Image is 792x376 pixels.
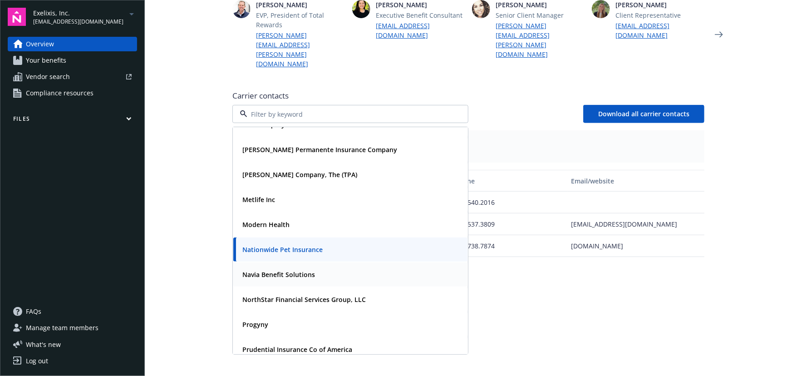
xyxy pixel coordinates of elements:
[451,192,567,213] div: 800.540.2016
[247,109,450,119] input: Filter by keyword
[8,304,137,319] a: FAQs
[242,270,315,279] strong: Navia Benefit Solutions
[242,345,352,354] strong: Prudential Insurance Co of America
[568,170,704,192] button: Email/website
[712,27,726,42] a: Next
[26,340,61,349] span: What ' s new
[8,86,137,100] a: Compliance resources
[8,321,137,335] a: Manage team members
[242,195,275,204] strong: Metlife Inc
[242,245,323,254] strong: Nationwide Pet Insurance
[615,21,704,40] a: [EMAIL_ADDRESS][DOMAIN_NAME]
[8,8,26,26] img: navigator-logo.svg
[256,10,345,30] span: EVP, President of Total Rewards
[451,235,567,257] div: 877.738.7874
[33,8,123,18] span: Exelixis, Inc.
[26,53,66,68] span: Your benefits
[8,115,137,126] button: Files
[8,69,137,84] a: Vendor search
[615,10,704,20] span: Client Representative
[242,220,290,229] strong: Modern Health
[598,109,689,118] span: Download all carrier contacts
[232,90,704,101] span: Carrier contacts
[26,321,98,335] span: Manage team members
[496,21,585,59] a: [PERSON_NAME][EMAIL_ADDRESS][PERSON_NAME][DOMAIN_NAME]
[455,176,564,186] div: Phone
[451,213,567,235] div: 614.537.3809
[256,30,345,69] a: [PERSON_NAME][EMAIL_ADDRESS][PERSON_NAME][DOMAIN_NAME]
[496,10,585,20] span: Senior Client Manager
[26,354,48,368] div: Log out
[8,340,75,349] button: What's new
[242,120,285,129] strong: Health Equity
[571,176,701,186] div: Email/website
[33,8,137,26] button: Exelixis, Inc.[EMAIL_ADDRESS][DOMAIN_NAME]arrowDropDown
[242,320,268,329] strong: Progyny
[33,18,123,26] span: [EMAIL_ADDRESS][DOMAIN_NAME]
[26,304,41,319] span: FAQs
[242,145,397,154] strong: [PERSON_NAME] Permanente Insurance Company
[8,37,137,51] a: Overview
[451,170,567,192] button: Phone
[568,235,704,257] div: [DOMAIN_NAME]
[240,138,697,146] span: Plan types
[126,8,137,19] a: arrowDropDown
[376,21,465,40] a: [EMAIL_ADDRESS][DOMAIN_NAME]
[242,170,357,179] strong: [PERSON_NAME] Company, The (TPA)
[568,213,704,235] div: [EMAIL_ADDRESS][DOMAIN_NAME]
[26,37,54,51] span: Overview
[240,146,697,155] span: Pet Insurance - (N/A)
[26,69,70,84] span: Vendor search
[376,10,465,20] span: Executive Benefit Consultant
[8,53,137,68] a: Your benefits
[583,105,704,123] button: Download all carrier contacts
[26,86,93,100] span: Compliance resources
[242,295,366,304] strong: NorthStar Financial Services Group, LLC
